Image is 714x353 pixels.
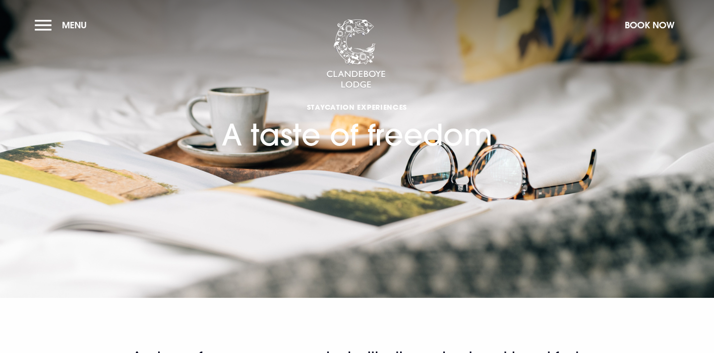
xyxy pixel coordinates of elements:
button: Menu [35,14,92,36]
button: Book Now [620,14,679,36]
img: Clandeboye Lodge [326,19,386,89]
span: Menu [62,19,87,31]
span: Staycation Experiences [222,102,492,112]
h1: A taste of freedom [222,59,492,153]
